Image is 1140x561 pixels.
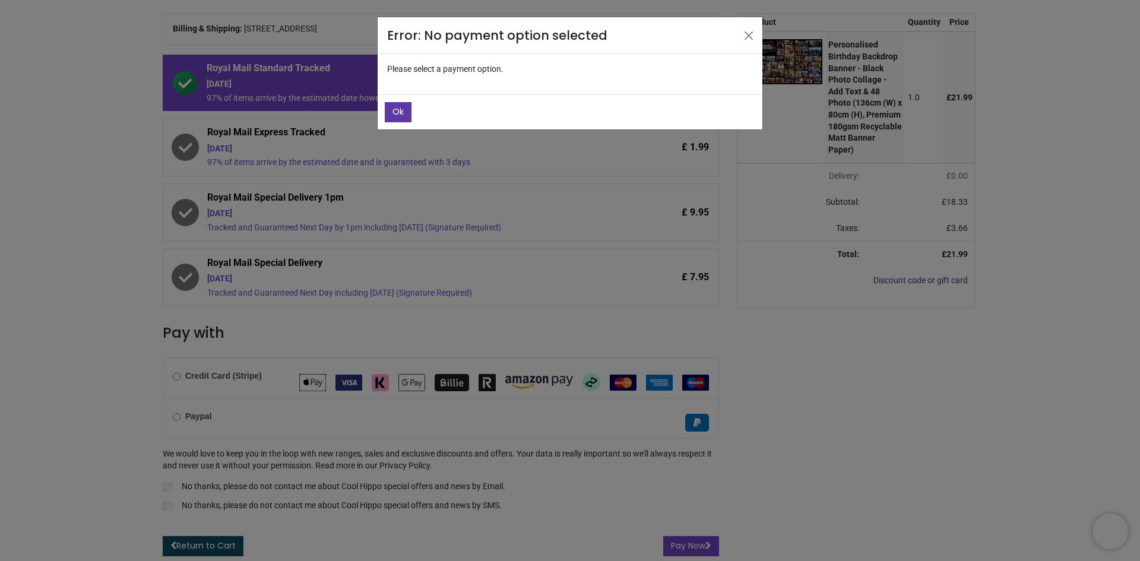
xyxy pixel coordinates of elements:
button: Close [740,27,758,45]
button: Ok [385,102,411,122]
span: Ok [392,106,404,118]
iframe: Brevo live chat [1092,514,1128,549]
h4: Error: No payment option selected [387,27,613,44]
p: Please select a payment option. [378,54,762,85]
